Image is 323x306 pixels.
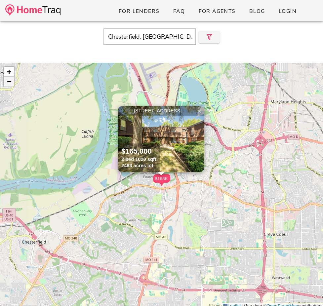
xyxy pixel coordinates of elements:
a: For Agents [193,5,241,17]
input: Enter Your Address, Zipcode or City & State [103,28,196,45]
span: + [7,67,11,76]
img: 1.jpg [118,106,204,172]
a: FAQ [168,5,190,17]
span: FAQ [173,8,185,15]
div: $138K [154,174,170,186]
span: For Lenders [118,8,160,15]
span: For Agents [198,8,235,15]
a: Zoom in [4,67,14,77]
a: Login [273,5,302,17]
div: [STREET_ADDRESS] [120,108,202,114]
a: Blog [244,5,270,17]
img: triPin.png [158,183,165,186]
a: [STREET_ADDRESS] $165,000 2 bed 1020 sqft 2483 acres lot [118,106,204,172]
div: 2483 acres lot [121,163,156,169]
iframe: Chat Widget [290,274,323,306]
span: Blog [249,8,265,15]
a: Zoom out [4,77,14,87]
div: $165K [153,175,170,183]
div: 2 bed 1020 sqft [121,156,156,163]
a: For Lenders [113,5,165,17]
div: $165,000 [121,147,156,156]
a: Close popup [194,106,204,116]
img: desktop-logo.34a1112.png [5,4,61,16]
span: Login [278,8,297,15]
div: $165K [153,175,170,186]
span: × [197,107,201,115]
span: − [7,77,11,86]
